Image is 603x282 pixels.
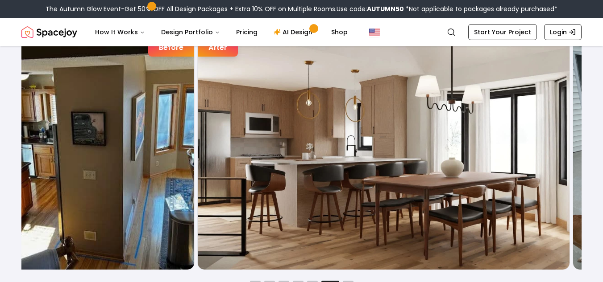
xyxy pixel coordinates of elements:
a: Start Your Project [468,24,537,40]
img: United States [369,27,380,37]
img: Spacejoy Logo [21,23,77,41]
span: Use code: [337,4,404,13]
div: The Autumn Glow Event-Get 50% OFF All Design Packages + Extra 10% OFF on Multiple Rooms. [46,4,557,13]
div: After [198,39,238,57]
div: 6 / 7 [10,24,570,270]
a: Spacejoy [21,23,77,41]
span: *Not applicable to packages already purchased* [404,4,557,13]
a: Login [544,24,582,40]
img: Open Living & Dining Room design after designing with Spacejoy [198,25,570,270]
a: AI Design [266,23,322,41]
img: Open Living & Dining Room design before designing with Spacejoy [10,25,194,270]
a: Shop [324,23,355,41]
div: Before [148,39,194,57]
div: Carousel [21,24,582,270]
b: AUTUMN50 [367,4,404,13]
nav: Global [21,18,582,46]
button: How It Works [88,23,152,41]
button: Design Portfolio [154,23,227,41]
a: Pricing [229,23,265,41]
nav: Main [88,23,355,41]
